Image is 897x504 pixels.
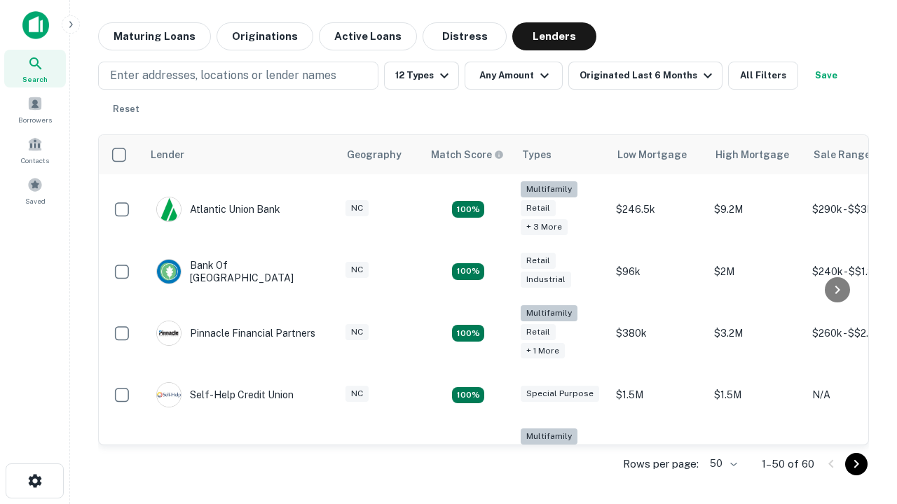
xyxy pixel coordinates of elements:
[609,135,707,174] th: Low Mortgage
[345,386,369,402] div: NC
[4,171,66,209] a: Saved
[345,262,369,278] div: NC
[156,382,294,407] div: Self-help Credit Union
[156,259,324,284] div: Bank Of [GEOGRAPHIC_DATA]
[98,62,378,90] button: Enter addresses, locations or lender names
[521,428,577,444] div: Multifamily
[4,50,66,87] a: Search
[617,146,687,163] div: Low Mortgage
[345,200,369,216] div: NC
[22,73,48,85] span: Search
[98,22,211,50] button: Maturing Loans
[157,321,181,345] img: picture
[704,454,739,474] div: 50
[338,135,423,174] th: Geography
[104,95,149,123] button: Reset
[609,245,707,298] td: $96k
[580,67,716,84] div: Originated Last 6 Months
[707,368,805,421] td: $1.5M
[452,201,484,218] div: Matching Properties: 10, hasApolloMatch: undefined
[707,245,805,298] td: $2M
[452,263,484,280] div: Matching Properties: 15, hasApolloMatch: undefined
[512,22,596,50] button: Lenders
[623,456,699,472] p: Rows per page:
[347,146,402,163] div: Geography
[521,386,599,402] div: Special Purpose
[157,260,181,283] img: picture
[521,324,556,340] div: Retail
[707,421,805,492] td: $3.2M
[609,421,707,492] td: $246k
[142,135,338,174] th: Lender
[25,195,46,206] span: Saved
[514,135,609,174] th: Types
[431,147,501,162] h6: Match Score
[521,305,577,321] div: Multifamily
[845,453,868,475] button: Go to next page
[431,147,504,162] div: Capitalize uses an advanced AI algorithm to match your search with the best lender. The match sco...
[157,383,181,407] img: picture
[522,146,552,163] div: Types
[521,181,577,197] div: Multifamily
[452,387,484,404] div: Matching Properties: 11, hasApolloMatch: undefined
[4,131,66,169] a: Contacts
[804,62,849,90] button: Save your search to get updates of matches that match your search criteria.
[423,22,507,50] button: Distress
[568,62,723,90] button: Originated Last 6 Months
[384,62,459,90] button: 12 Types
[319,22,417,50] button: Active Loans
[707,174,805,245] td: $9.2M
[4,90,66,128] a: Borrowers
[156,444,270,470] div: The Fidelity Bank
[151,146,184,163] div: Lender
[609,298,707,369] td: $380k
[22,11,49,39] img: capitalize-icon.png
[521,272,571,288] div: Industrial
[707,135,805,174] th: High Mortgage
[762,456,814,472] p: 1–50 of 60
[18,114,52,125] span: Borrowers
[21,155,49,166] span: Contacts
[157,197,181,221] img: picture
[521,200,556,216] div: Retail
[423,135,514,174] th: Capitalize uses an advanced AI algorithm to match your search with the best lender. The match sco...
[609,368,707,421] td: $1.5M
[521,343,565,359] div: + 1 more
[217,22,313,50] button: Originations
[521,219,568,235] div: + 3 more
[521,253,556,269] div: Retail
[452,325,484,342] div: Matching Properties: 18, hasApolloMatch: undefined
[156,321,315,346] div: Pinnacle Financial Partners
[715,146,789,163] div: High Mortgage
[814,146,870,163] div: Sale Range
[609,174,707,245] td: $246.5k
[110,67,336,84] p: Enter addresses, locations or lender names
[345,324,369,340] div: NC
[465,62,563,90] button: Any Amount
[156,197,280,222] div: Atlantic Union Bank
[707,298,805,369] td: $3.2M
[827,347,897,414] iframe: Chat Widget
[728,62,798,90] button: All Filters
